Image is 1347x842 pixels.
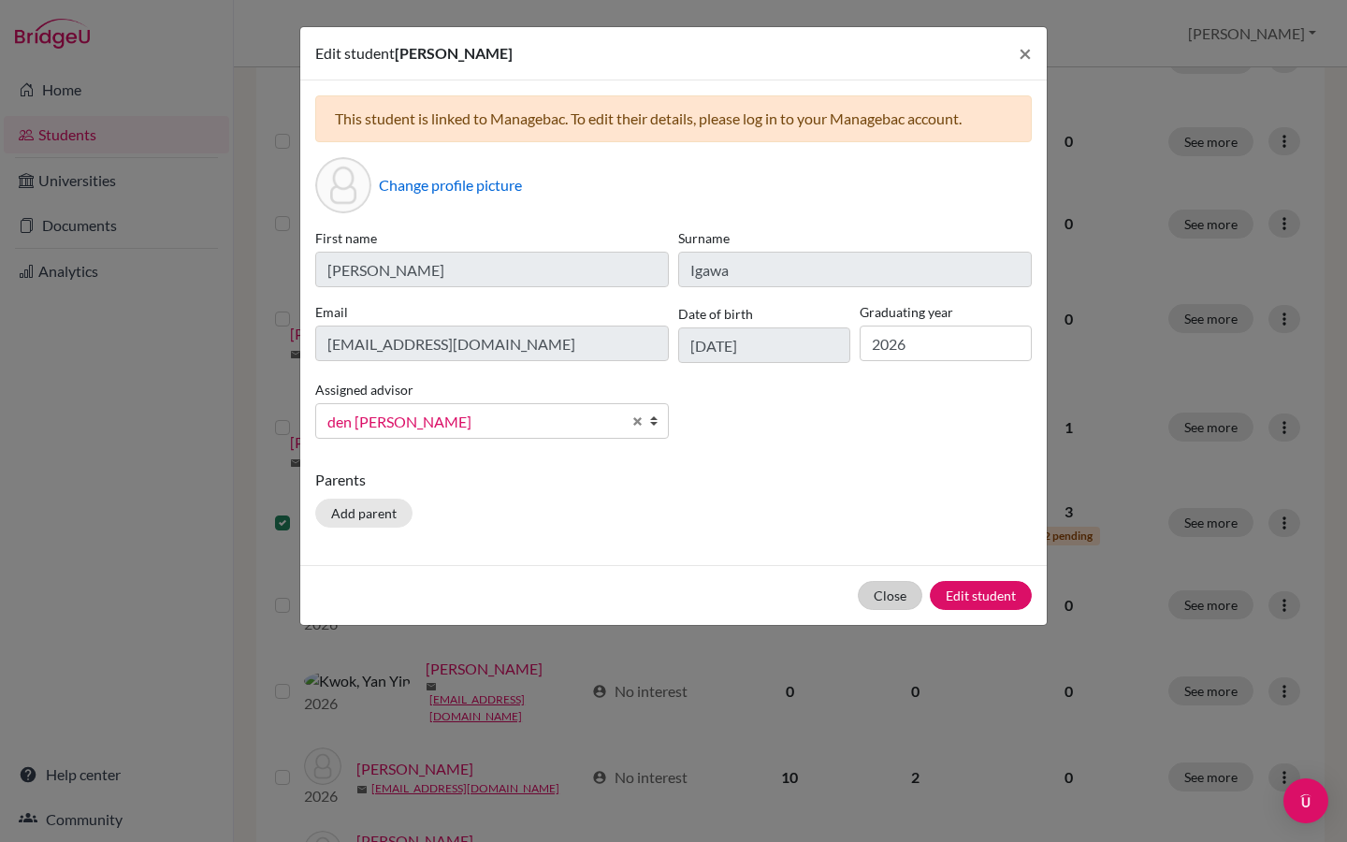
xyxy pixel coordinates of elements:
span: × [1019,39,1032,66]
label: Surname [678,228,1032,248]
label: Email [315,302,669,322]
label: Graduating year [860,302,1032,322]
span: [PERSON_NAME] [395,44,513,62]
span: Edit student [315,44,395,62]
button: Close [858,581,922,610]
span: den [PERSON_NAME] [327,410,621,434]
label: Date of birth [678,304,753,324]
label: Assigned advisor [315,380,413,399]
input: dd/mm/yyyy [678,327,850,363]
button: Edit student [930,581,1032,610]
div: This student is linked to Managebac. To edit their details, please log in to your Managebac account. [315,95,1032,142]
button: Close [1004,27,1047,80]
button: Add parent [315,499,413,528]
div: Open Intercom Messenger [1283,778,1328,823]
div: Profile picture [315,157,371,213]
label: First name [315,228,669,248]
p: Parents [315,469,1032,491]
